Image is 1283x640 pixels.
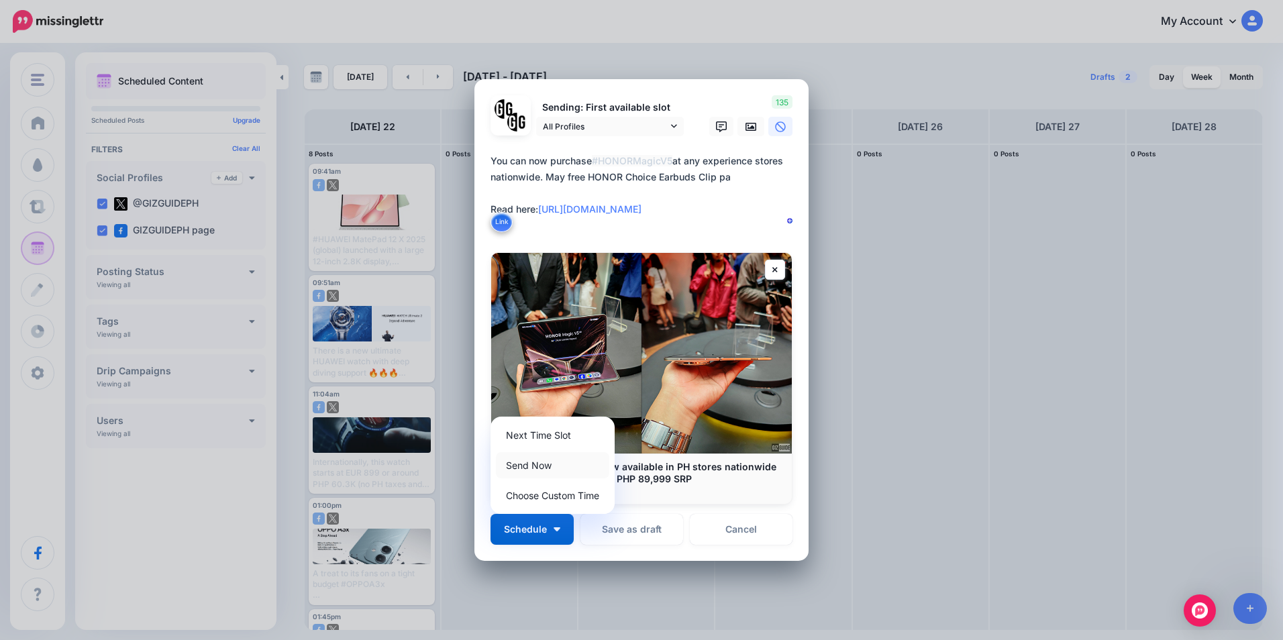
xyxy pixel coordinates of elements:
p: [DOMAIN_NAME] [505,485,778,497]
a: Choose Custom Time [496,482,609,509]
textarea: To enrich screen reader interactions, please activate Accessibility in Grammarly extension settings [491,153,799,233]
span: All Profiles [543,119,668,134]
span: Schedule [504,525,547,534]
div: You can now purchase at any experience stores nationwide. May free HONOR Choice Earbuds Clip pa R... [491,153,799,217]
a: All Profiles [536,117,684,136]
img: 353459792_649996473822713_4483302954317148903_n-bsa138318.png [495,99,514,119]
img: arrow-down-white.png [554,527,560,531]
button: Link [491,212,513,232]
p: Sending: First available slot [536,100,684,115]
a: Send Now [496,452,609,478]
b: HONOR Magic V5 is now available in PH stores nationwide with FREE Clip earbuds, PHP 89,999 SRP [505,461,776,484]
span: 135 [772,95,792,109]
a: Next Time Slot [496,422,609,448]
div: Schedule [491,417,615,514]
img: JT5sWCfR-79925.png [507,113,527,132]
div: Open Intercom Messenger [1184,594,1216,627]
button: Save as draft [580,514,683,545]
img: HONOR Magic V5 is now available in PH stores nationwide with FREE Clip earbuds, PHP 89,999 SRP [491,253,792,453]
button: Schedule [491,514,574,545]
a: Cancel [690,514,792,545]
